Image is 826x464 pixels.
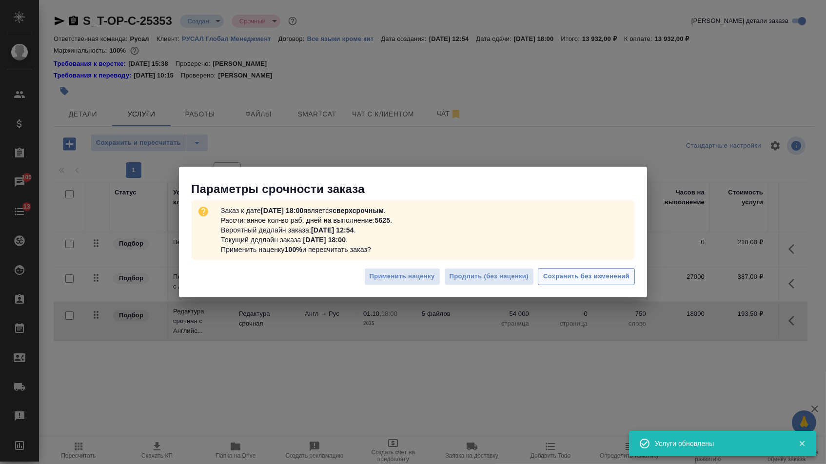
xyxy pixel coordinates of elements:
[370,271,435,282] span: Применить наценку
[191,181,647,197] p: Параметры срочности заказа
[217,202,396,258] p: Заказ к дате является . Рассчитанное кол-во раб. дней на выполнение: . Вероятный дедлайн заказа: ...
[311,226,354,234] b: [DATE] 12:54
[538,268,635,285] button: Сохранить без изменений
[285,246,302,253] b: 100%
[543,271,629,282] span: Сохранить без изменений
[261,207,304,214] b: [DATE] 18:00
[450,271,529,282] span: Продлить (без наценки)
[333,207,384,214] b: сверхсрочным
[375,216,391,224] b: 5625
[364,268,440,285] button: Применить наценку
[792,439,812,448] button: Закрыть
[655,439,784,448] div: Услуги обновлены
[444,268,534,285] button: Продлить (без наценки)
[303,236,346,244] b: [DATE] 18:00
